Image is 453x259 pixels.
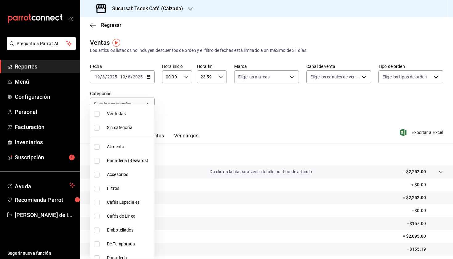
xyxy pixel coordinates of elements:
[107,227,152,233] span: Embotellados
[107,124,152,131] span: Sin categoría
[107,157,152,164] span: Panadería (Rewards)
[107,144,152,150] span: Alimento
[107,171,152,178] span: Accesorios
[107,241,152,247] span: De Temporada
[107,185,152,192] span: Filtros
[107,213,152,219] span: Cafés de Línea
[107,199,152,206] span: Cafés Especiales
[107,111,152,117] span: Ver todas
[112,39,120,47] img: Tooltip marker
